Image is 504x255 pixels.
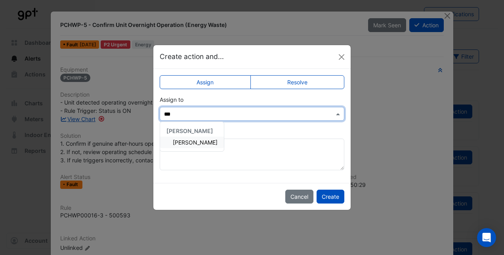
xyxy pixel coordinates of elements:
[166,127,213,134] span: [PERSON_NAME]
[160,122,224,152] ng-dropdown-panel: Options list
[285,190,313,204] button: Cancel
[477,228,496,247] div: Open Intercom Messenger
[336,51,347,63] button: Close
[160,75,251,89] label: Assign
[317,190,344,204] button: Create
[173,139,218,146] span: [PERSON_NAME]
[250,75,345,89] label: Resolve
[160,95,183,104] label: Assign to
[160,51,224,62] h5: Create action and...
